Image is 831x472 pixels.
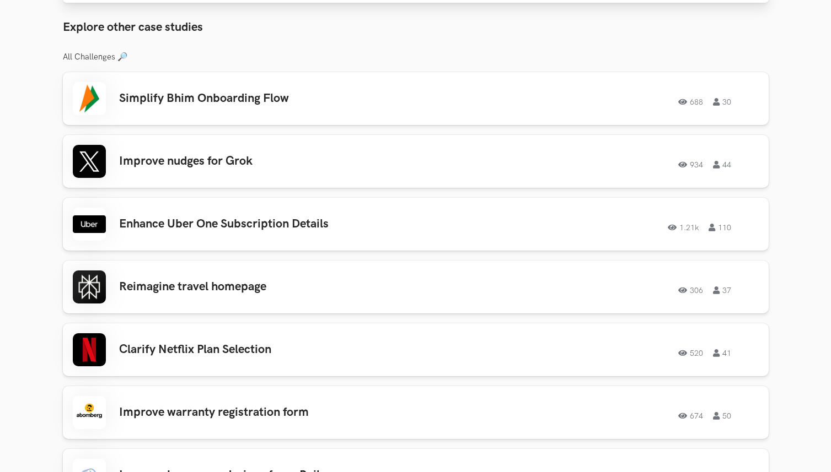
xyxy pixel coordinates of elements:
span: 44 [713,161,731,169]
a: Clarify Netflix Plan Selection52041 [63,323,769,376]
a: Enhance Uber One Subscription Details1.21k110 [63,198,769,251]
span: 520 [678,349,703,357]
span: 306 [678,286,703,294]
h3: Enhance Uber One Subscription Details [119,217,432,231]
h3: Improve nudges for Grok [119,154,432,169]
h3: Simplify Bhim Onboarding Flow [119,91,432,106]
a: Improve nudges for Grok93444 [63,135,769,188]
span: 37 [713,286,731,294]
span: 41 [713,349,731,357]
span: 688 [678,98,703,106]
h3: Clarify Netflix Plan Selection [119,343,432,357]
h3: Explore other case studies [63,20,769,35]
span: 1.21k [668,224,699,231]
span: 934 [678,161,703,169]
h3: Reimagine travel homepage [119,280,432,294]
a: Reimagine travel homepage30637 [63,261,769,313]
h3: Improve warranty registration form [119,405,432,420]
span: 110 [709,224,731,231]
h3: All Challenges 🔎 [63,52,769,62]
span: 50 [713,412,731,420]
span: 674 [678,412,703,420]
a: Simplify Bhim Onboarding Flow68830 [63,72,769,125]
span: 30 [713,98,731,106]
a: Improve warranty registration form 674 50 [63,386,769,439]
